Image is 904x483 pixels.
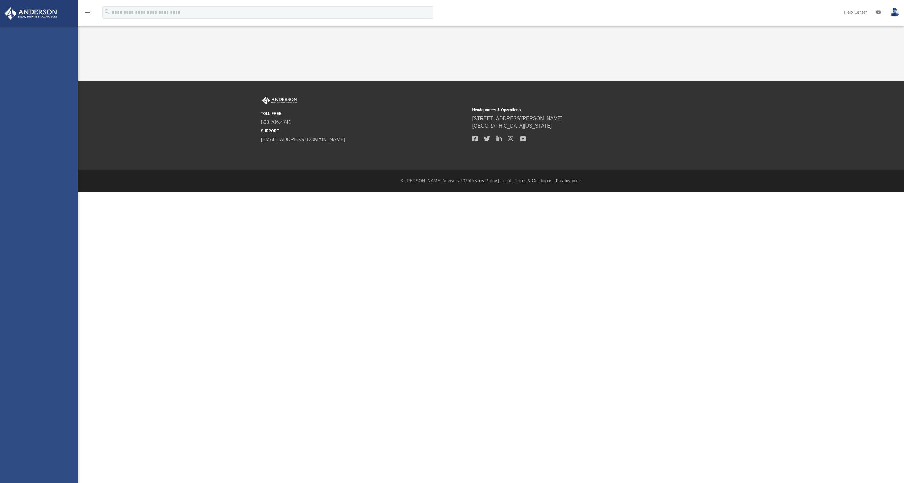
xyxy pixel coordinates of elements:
[261,120,291,125] a: 800.706.4741
[472,123,552,129] a: [GEOGRAPHIC_DATA][US_STATE]
[261,97,298,105] img: Anderson Advisors Platinum Portal
[261,128,468,134] small: SUPPORT
[3,7,59,20] img: Anderson Advisors Platinum Portal
[261,137,345,142] a: [EMAIL_ADDRESS][DOMAIN_NAME]
[84,9,91,16] i: menu
[84,12,91,16] a: menu
[470,178,499,183] a: Privacy Policy |
[515,178,555,183] a: Terms & Conditions |
[261,111,468,116] small: TOLL FREE
[472,107,679,113] small: Headquarters & Operations
[472,116,562,121] a: [STREET_ADDRESS][PERSON_NAME]
[104,8,111,15] i: search
[78,178,904,184] div: © [PERSON_NAME] Advisors 2025
[556,178,580,183] a: Pay Invoices
[501,178,514,183] a: Legal |
[890,8,899,17] img: User Pic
